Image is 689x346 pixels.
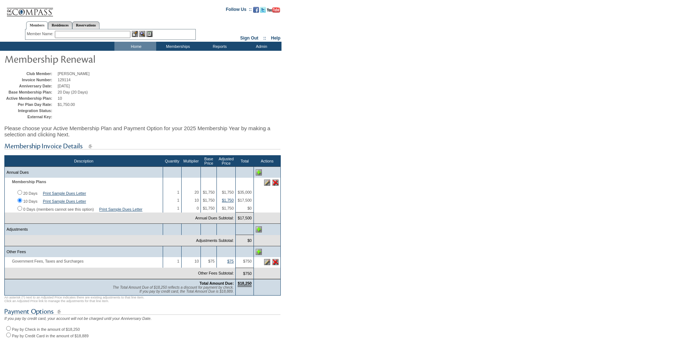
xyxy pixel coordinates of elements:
th: Quantity [163,156,182,167]
span: 1 [177,259,179,263]
a: Members [26,21,48,29]
span: Government Fees, Taxes and Surcharges [7,259,87,263]
img: Delete this line item [272,259,279,265]
span: $0 [247,206,252,210]
img: Become our fan on Facebook [253,7,259,13]
a: $1,750 [222,198,234,202]
a: Print Sample Dues Letter [43,199,86,203]
span: $1,750 [222,206,234,210]
b: Membership Plans [12,180,46,184]
span: $1,750 [203,206,215,210]
span: 10 [195,198,199,202]
span: $1,750.00 [58,102,75,107]
img: Edit this line item [264,259,270,265]
a: Residences [48,21,72,29]
span: [DATE] [58,84,70,88]
td: Reports [198,42,240,51]
img: Add Other Fees line item [256,249,262,255]
span: $17,500 [238,198,252,202]
th: Adjusted Price [216,156,235,167]
span: $750 [243,259,252,263]
span: [PERSON_NAME] [58,71,90,76]
span: $18,250 [238,281,252,287]
img: Edit this line item [264,180,270,186]
th: Multiplier [181,156,201,167]
img: Reservations [146,31,153,37]
a: Follow us on Twitter [260,9,266,13]
span: $1,750 [203,198,215,202]
td: Total Amount Due: [5,279,236,295]
img: View [139,31,145,37]
td: Active Membership Plan: [6,96,56,100]
a: Print Sample Dues Letter [99,207,142,211]
a: Become our fan on Facebook [253,9,259,13]
a: Subscribe to our YouTube Channel [267,9,280,13]
img: b_edit.gif [132,31,138,37]
th: Actions [254,156,281,167]
td: External Key: [6,115,56,119]
td: Other Fees Subtotal: [5,268,236,279]
span: 20 [195,190,199,194]
span: $35,000 [238,190,252,194]
th: Total [236,156,254,167]
span: 0 [196,206,199,210]
td: Per Plan Day Rate: [6,102,56,107]
span: If you pay by credit card, your account will not be charged until your Anniversary Date. [4,316,151,321]
div: Member Name: [27,31,55,37]
span: 10 [195,259,199,263]
td: Club Member: [6,71,56,76]
label: Pay by Credit Card in the amount of $18,889 [12,334,89,338]
img: Subscribe to our YouTube Channel [267,7,280,13]
td: $0 [236,235,254,246]
td: Integration Status: [6,108,56,113]
span: $1,750 [222,190,234,194]
a: Sign Out [240,36,258,41]
td: Annual Dues [5,167,163,178]
td: $750 [236,268,254,279]
span: :: [263,36,266,41]
span: 20 Day (20 Days) [58,90,88,94]
td: Adjustments [5,224,163,235]
td: Other Fees [5,246,163,258]
td: Base Membership Plan: [6,90,56,94]
td: Annual Dues Subtotal: [5,213,236,224]
th: Base Price [201,156,217,167]
span: 1 [177,190,179,194]
img: Follow us on Twitter [260,7,266,13]
span: The Total Amount Due of $18,250 reflects a discount for payment by check. If you pay by credit ca... [113,285,234,293]
img: pgTtlMembershipRenewal.gif [4,52,150,66]
span: An asterisk (*) next to an Adjusted Price indicates there are existing adjustments to that line i... [4,296,144,303]
img: Compass Home [6,2,53,17]
label: Pay by Check in the amount of $18,250 [12,327,80,331]
span: 10 [58,96,62,100]
span: 1 [177,206,179,210]
label: 10 Days [23,199,37,203]
td: Admin [240,42,281,51]
td: Anniversary Date: [6,84,56,88]
td: Invoice Number: [6,78,56,82]
a: Print Sample Dues Letter [43,191,86,195]
label: 20 Days [23,191,37,195]
img: Add Adjustments line item [256,226,262,232]
td: $17,500 [236,213,254,224]
label: 0 Days (members cannot see this option) [23,207,94,211]
td: Home [114,42,156,51]
span: $75 [208,259,215,263]
td: Follow Us :: [226,6,252,15]
a: $75 [227,259,234,263]
a: Help [271,36,280,41]
td: Adjustments Subtotal: [5,235,236,246]
td: Memberships [156,42,198,51]
span: 1 [177,198,179,202]
img: subTtlMembershipInvoiceDetails.gif [4,142,280,151]
span: 129114 [58,78,71,82]
img: Add Annual Dues line item [256,169,262,176]
div: Please choose your Active Membership Plan and Payment Option for your 2025 Membership Year by mak... [4,121,281,141]
th: Description [5,156,163,167]
span: $1,750 [203,190,215,194]
img: Delete this line item [272,180,279,186]
img: subTtlPaymentOptions.gif [4,307,280,316]
a: Reservations [72,21,100,29]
